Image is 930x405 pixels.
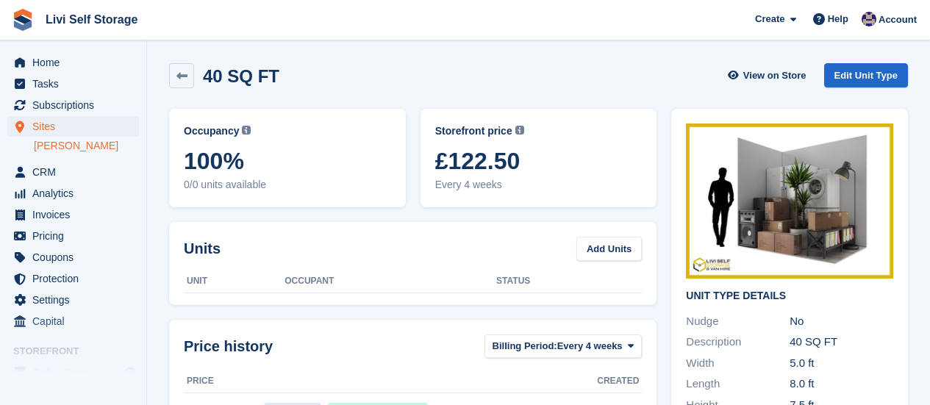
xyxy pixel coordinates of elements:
[184,148,391,174] span: 100%
[755,12,784,26] span: Create
[686,123,893,279] img: 40-sqft-unit.jpg
[7,116,139,137] a: menu
[32,204,121,225] span: Invoices
[484,334,643,359] button: Billing Period: Every 4 weeks
[242,126,251,135] img: icon-info-grey-7440780725fd019a000dd9b08b2336e03edf1995a4989e88bcd33f0948082b44.svg
[557,339,623,354] span: Every 4 weeks
[7,362,139,383] a: menu
[32,95,121,115] span: Subscriptions
[184,370,261,393] th: Price
[496,270,642,293] th: Status
[184,270,285,293] th: Unit
[40,7,143,32] a: Livi Self Storage
[7,226,139,246] a: menu
[7,247,139,268] a: menu
[32,247,121,268] span: Coupons
[32,290,121,310] span: Settings
[686,313,790,330] div: Nudge
[7,183,139,204] a: menu
[34,139,139,153] a: [PERSON_NAME]
[828,12,848,26] span: Help
[686,334,790,351] div: Description
[7,311,139,331] a: menu
[7,52,139,73] a: menu
[32,362,121,383] span: Online Store
[435,148,643,174] span: £122.50
[285,270,496,293] th: Occupant
[32,74,121,94] span: Tasks
[7,268,139,289] a: menu
[32,162,121,182] span: CRM
[824,63,908,87] a: Edit Unit Type
[7,162,139,182] a: menu
[184,335,273,357] span: Price history
[790,334,893,351] div: 40 SQ FT
[7,204,139,225] a: menu
[32,268,121,289] span: Protection
[435,123,512,139] span: Storefront price
[879,12,917,27] span: Account
[790,313,893,330] div: No
[32,52,121,73] span: Home
[32,226,121,246] span: Pricing
[726,63,812,87] a: View on Store
[32,183,121,204] span: Analytics
[743,68,806,83] span: View on Store
[7,95,139,115] a: menu
[7,74,139,94] a: menu
[862,12,876,26] img: Jim
[576,237,642,261] a: Add Units
[686,355,790,372] div: Width
[790,376,893,393] div: 8.0 ft
[203,66,279,86] h2: 40 SQ FT
[32,116,121,137] span: Sites
[686,290,893,302] h2: Unit Type details
[12,9,34,31] img: stora-icon-8386f47178a22dfd0bd8f6a31ec36ba5ce8667c1dd55bd0f319d3a0aa187defe.svg
[184,123,239,139] span: Occupancy
[435,177,643,193] span: Every 4 weeks
[515,126,524,135] img: icon-info-grey-7440780725fd019a000dd9b08b2336e03edf1995a4989e88bcd33f0948082b44.svg
[7,290,139,310] a: menu
[13,344,146,359] span: Storefront
[686,376,790,393] div: Length
[790,355,893,372] div: 5.0 ft
[32,311,121,331] span: Capital
[184,237,221,259] h2: Units
[493,339,557,354] span: Billing Period:
[121,364,139,381] a: Preview store
[184,177,391,193] span: 0/0 units available
[597,374,639,387] span: Created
